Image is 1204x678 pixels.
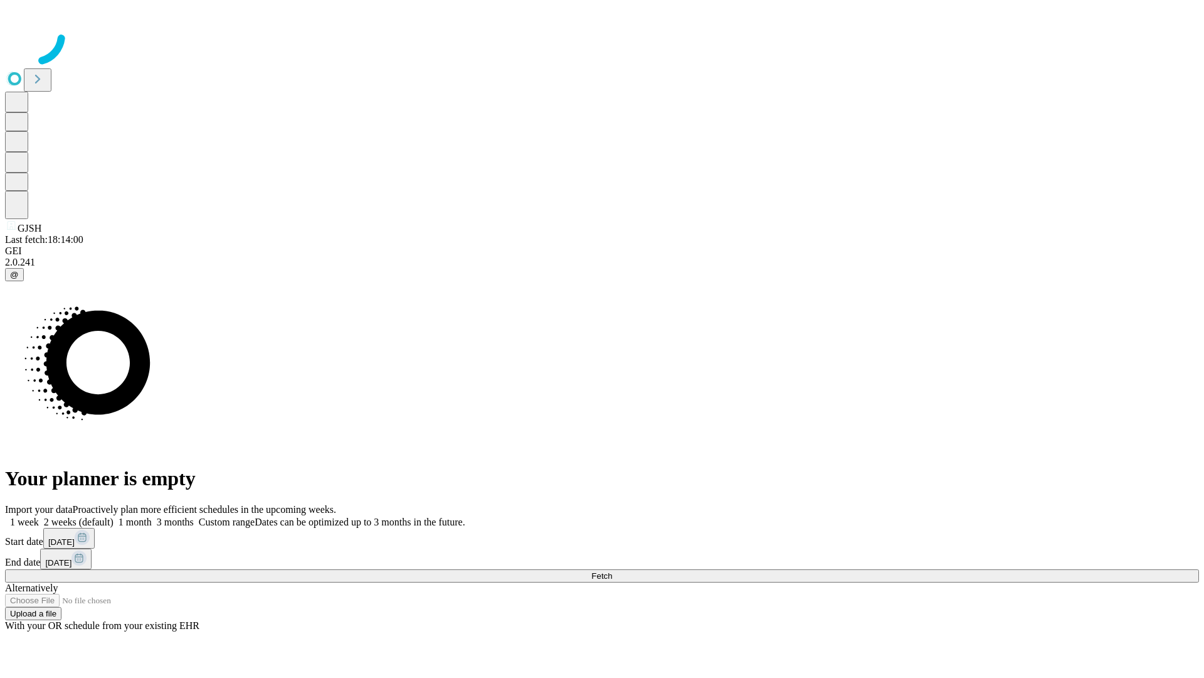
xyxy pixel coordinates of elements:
[5,234,83,245] span: Last fetch: 18:14:00
[5,268,24,281] button: @
[48,537,75,547] span: [DATE]
[119,517,152,527] span: 1 month
[40,549,92,569] button: [DATE]
[5,549,1199,569] div: End date
[255,517,465,527] span: Dates can be optimized up to 3 months in the future.
[10,517,39,527] span: 1 week
[5,257,1199,268] div: 2.0.241
[5,569,1199,583] button: Fetch
[43,528,95,549] button: [DATE]
[199,517,255,527] span: Custom range
[5,607,61,620] button: Upload a file
[10,270,19,279] span: @
[18,223,41,234] span: GJSH
[5,583,58,593] span: Alternatively
[5,528,1199,549] div: Start date
[45,558,71,568] span: [DATE]
[5,504,73,515] span: Import your data
[5,620,199,631] span: With your OR schedule from your existing EHR
[44,517,114,527] span: 2 weeks (default)
[5,467,1199,490] h1: Your planner is empty
[591,571,612,581] span: Fetch
[73,504,336,515] span: Proactively plan more efficient schedules in the upcoming weeks.
[5,245,1199,257] div: GEI
[157,517,194,527] span: 3 months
